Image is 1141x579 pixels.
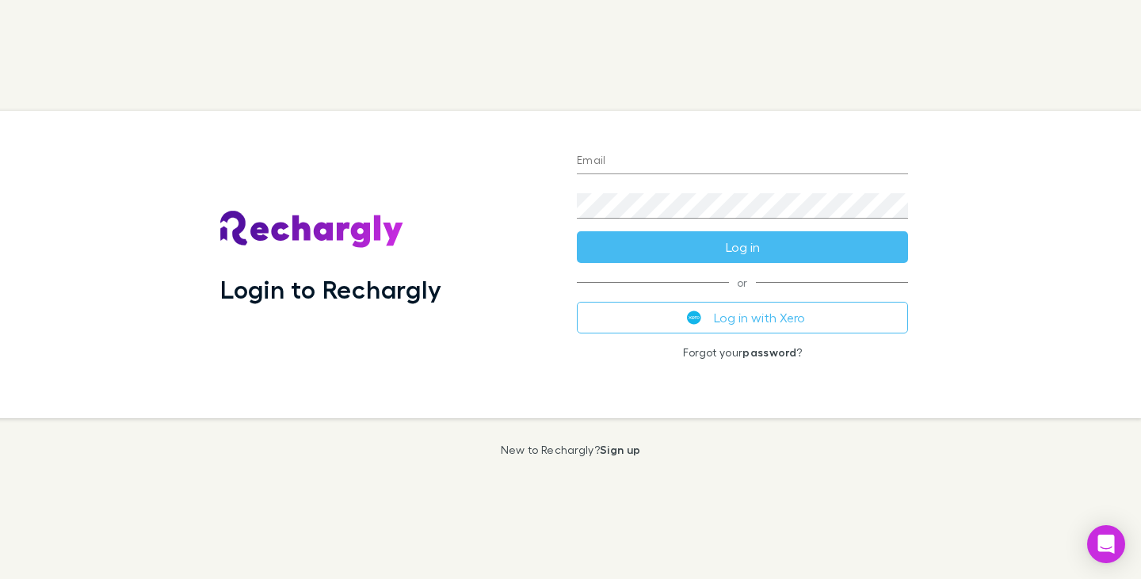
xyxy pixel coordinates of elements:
[1087,525,1125,563] div: Open Intercom Messenger
[220,211,404,249] img: Rechargly's Logo
[600,443,640,456] a: Sign up
[220,274,441,304] h1: Login to Rechargly
[742,345,796,359] a: password
[577,346,908,359] p: Forgot your ?
[501,444,641,456] p: New to Rechargly?
[687,310,701,325] img: Xero's logo
[577,282,908,283] span: or
[577,302,908,333] button: Log in with Xero
[577,231,908,263] button: Log in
